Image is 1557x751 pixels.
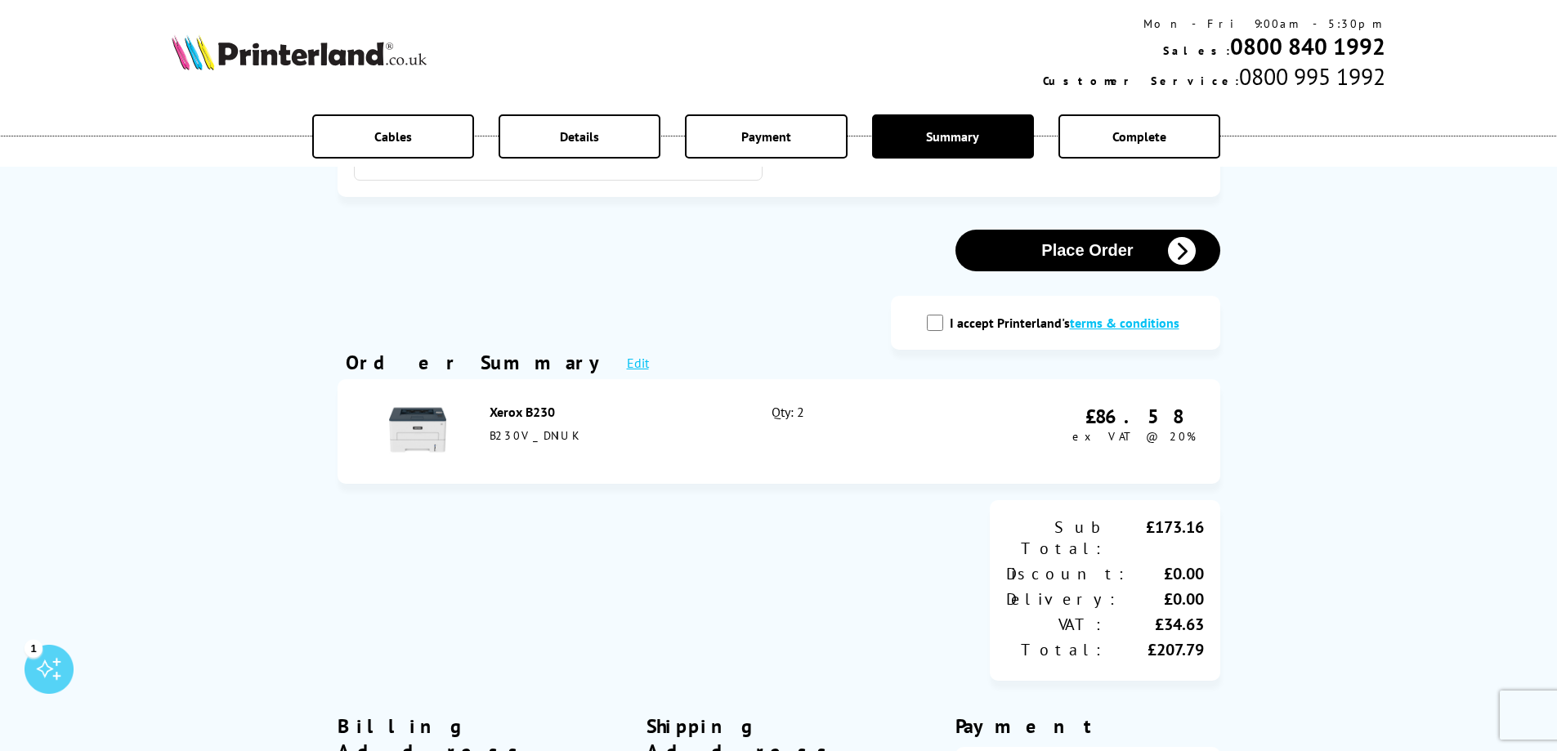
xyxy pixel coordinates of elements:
div: 1 [25,639,43,657]
div: Mon - Fri 9:00am - 5:30pm [1043,16,1385,31]
div: £207.79 [1105,639,1204,660]
div: £0.00 [1128,563,1204,584]
div: Sub Total: [1006,516,1105,559]
span: Details [560,128,599,145]
div: B230V_DNIUK [490,428,736,443]
span: Sales: [1163,43,1230,58]
a: 0800 840 1992 [1230,31,1385,61]
span: Payment [741,128,791,145]
a: Edit [627,355,649,371]
label: I accept Printerland's [950,315,1188,331]
div: £0.00 [1119,588,1204,610]
div: Discount: [1006,563,1128,584]
span: Cables [374,128,412,145]
span: Complete [1112,128,1166,145]
div: £86.58 [1072,404,1196,429]
div: Delivery: [1006,588,1119,610]
div: Payment [955,713,1220,739]
div: £173.16 [1105,516,1204,559]
img: Printerland Logo [172,34,427,70]
div: £34.63 [1105,614,1204,635]
span: Summary [926,128,979,145]
div: Xerox B230 [490,404,736,420]
span: 0800 995 1992 [1239,61,1385,92]
button: Place Order [955,230,1220,271]
div: Order Summary [346,350,611,375]
span: ex VAT @ 20% [1072,429,1196,444]
div: Total: [1006,639,1105,660]
div: Qty: 2 [772,404,941,459]
div: VAT: [1006,614,1105,635]
span: Customer Service: [1043,74,1239,88]
img: Xerox B230 [389,401,446,458]
a: modal_tc [1070,315,1179,331]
